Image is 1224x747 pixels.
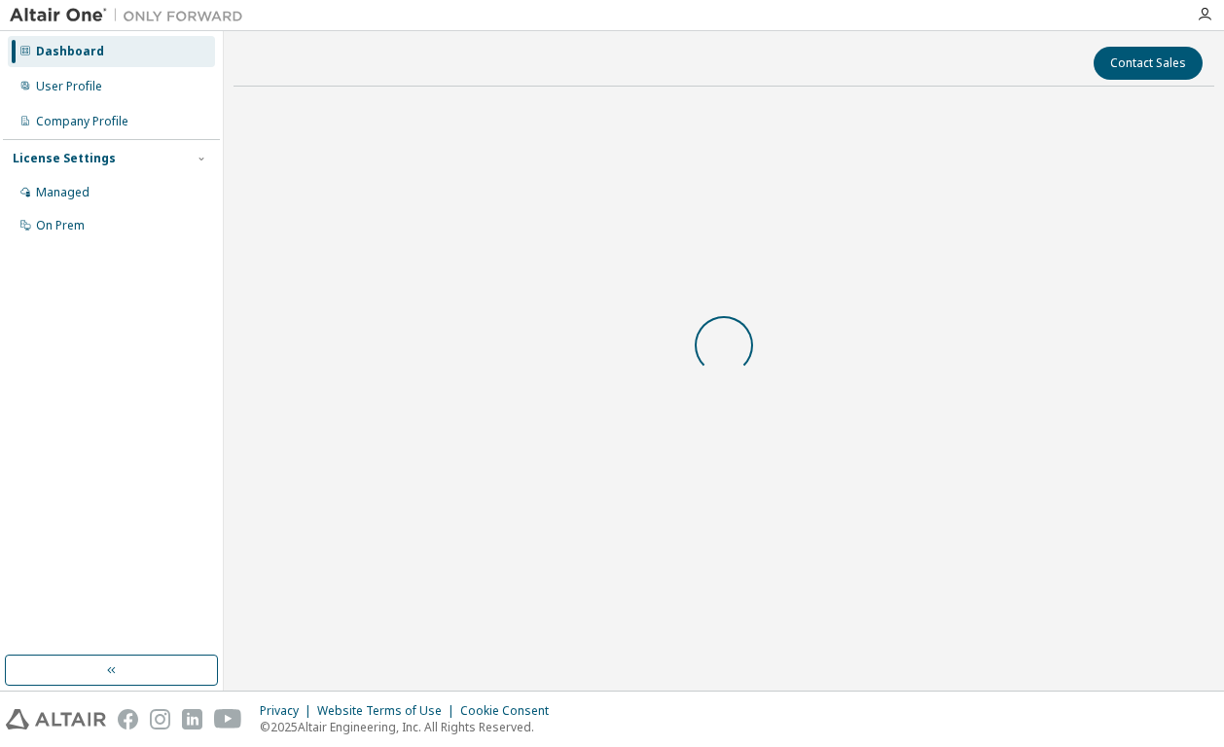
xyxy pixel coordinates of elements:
img: youtube.svg [214,709,242,729]
div: Website Terms of Use [317,703,460,719]
div: Company Profile [36,114,128,129]
img: altair_logo.svg [6,709,106,729]
div: On Prem [36,218,85,233]
div: Dashboard [36,44,104,59]
div: User Profile [36,79,102,94]
div: Cookie Consent [460,703,560,719]
img: facebook.svg [118,709,138,729]
div: License Settings [13,151,116,166]
img: instagram.svg [150,709,170,729]
img: linkedin.svg [182,709,202,729]
img: Altair One [10,6,253,25]
div: Managed [36,185,90,200]
p: © 2025 Altair Engineering, Inc. All Rights Reserved. [260,719,560,735]
button: Contact Sales [1094,47,1203,80]
div: Privacy [260,703,317,719]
